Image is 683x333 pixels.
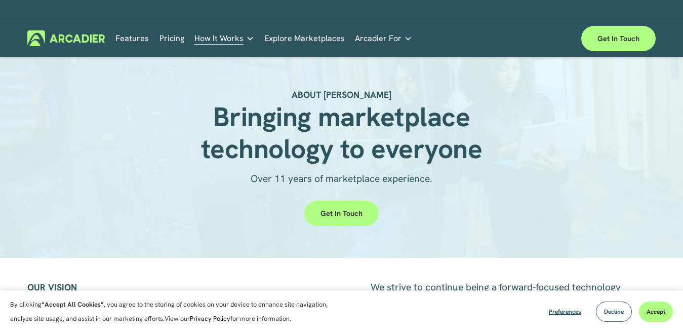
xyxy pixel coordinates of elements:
a: Privacy Policy [190,314,230,323]
a: Get in touch [581,26,656,51]
strong: “Accept All Cookies” [42,300,104,309]
span: Decline [604,308,624,316]
a: Pricing [159,30,184,46]
a: Explore Marketplaces [264,30,345,46]
a: folder dropdown [194,30,254,46]
a: Features [115,30,149,46]
span: Over 11 years of marketplace experience. [251,172,432,185]
a: Get in touch [304,201,379,226]
a: folder dropdown [355,30,412,46]
button: Decline [596,302,632,322]
span: How It Works [194,31,244,46]
p: By clicking , you agree to the storing of cookies on your device to enhance site navigation, anal... [10,298,339,326]
iframe: Chat Widget [632,284,683,333]
span: Arcadier For [355,31,401,46]
strong: ABOUT [PERSON_NAME] [292,89,391,100]
button: Preferences [541,302,589,322]
strong: Bringing marketplace technology to everyone [201,99,482,166]
strong: OUR VISION [27,281,77,293]
span: Preferences [549,308,581,316]
img: Arcadier [27,30,105,46]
